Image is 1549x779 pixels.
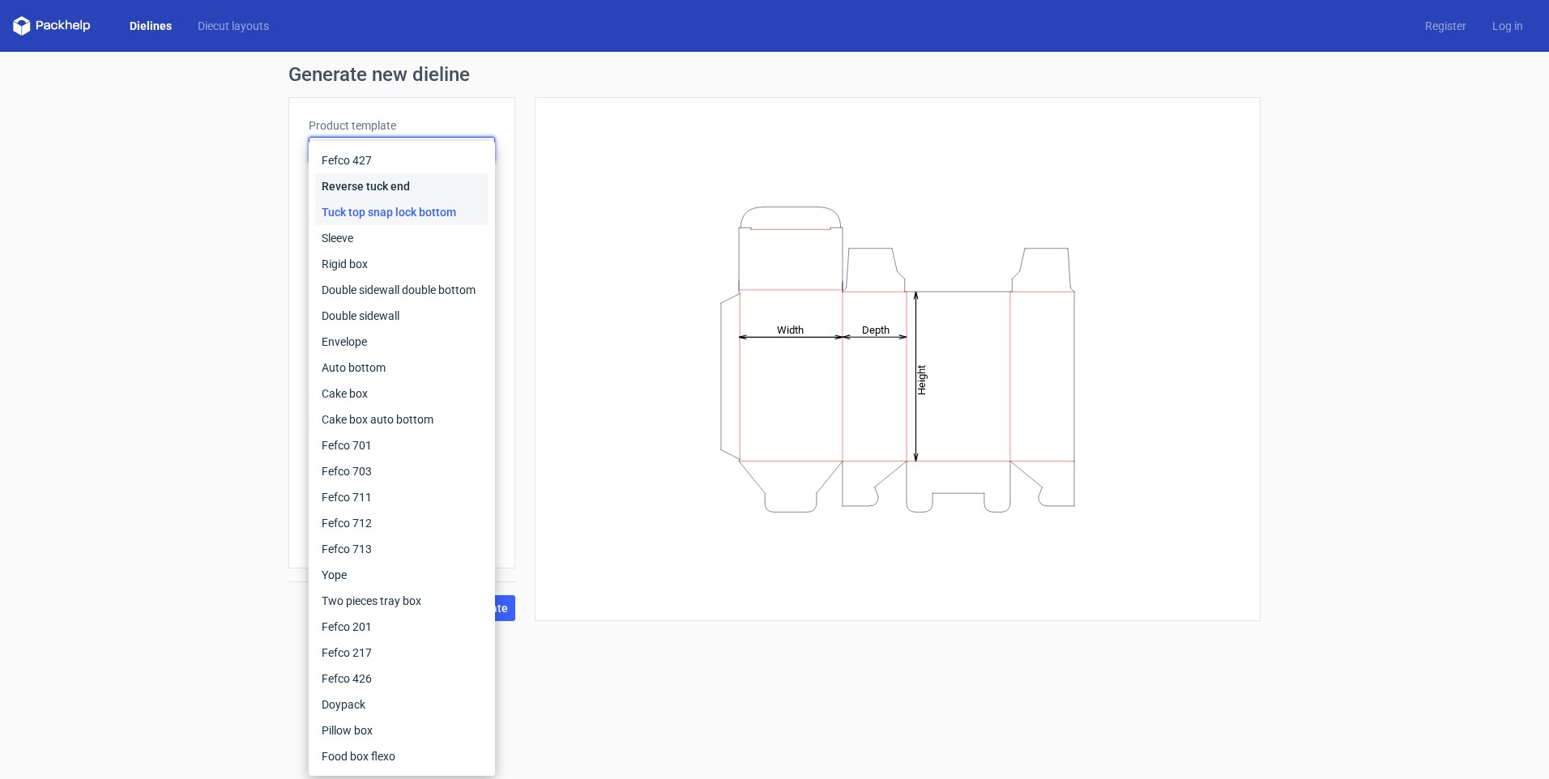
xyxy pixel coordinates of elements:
div: Doypack [315,692,489,717]
div: Auto bottom [315,355,489,381]
div: Fefco 703 [315,458,489,484]
div: Fefco 712 [315,510,489,536]
div: Two pieces tray box [315,588,489,614]
div: Double sidewall double bottom [315,277,489,303]
div: Yope [315,562,489,588]
div: Fefco 426 [315,666,489,692]
div: Fefco 713 [315,536,489,562]
h1: Generate new dieline [288,65,1261,84]
div: Fefco 427 [315,147,489,173]
div: Cake box auto bottom [315,407,489,432]
div: Rigid box [315,251,489,277]
div: Reverse tuck end [315,173,489,199]
a: Diecut layouts [185,18,282,34]
a: Log in [1479,18,1536,34]
div: Fefco 201 [315,614,489,640]
a: Dielines [117,18,185,34]
div: Fefco 711 [315,484,489,510]
tspan: Width [777,323,804,335]
div: Fefco 217 [315,640,489,666]
label: Product template [309,117,495,134]
div: Sleeve [315,225,489,251]
tspan: Depth [862,323,890,335]
tspan: Height [915,364,928,394]
a: Register [1412,18,1479,34]
div: Fefco 701 [315,432,489,458]
div: Envelope [315,329,489,355]
div: Tuck top snap lock bottom [315,199,489,225]
div: Double sidewall [315,303,489,329]
div: Food box flexo [315,743,489,769]
div: Pillow box [315,717,489,743]
div: Cake box [315,381,489,407]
